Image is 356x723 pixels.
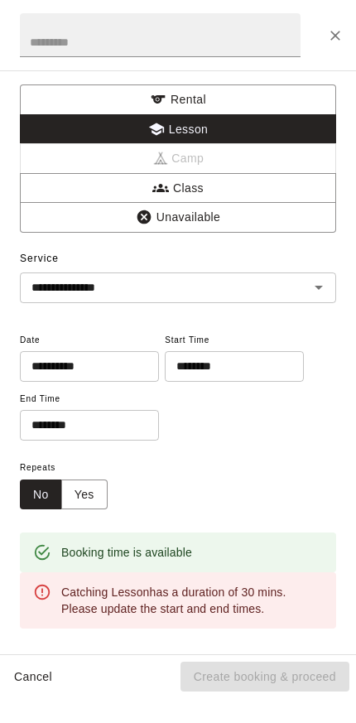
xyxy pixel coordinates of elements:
[61,577,323,624] div: Catching Lesson has a duration of 30 mins . Please update the start and end times.
[20,253,59,264] span: Service
[61,537,192,567] div: Booking time is available
[20,480,108,510] div: outlined button group
[61,480,108,510] button: Yes
[20,114,336,145] button: Lesson
[20,388,159,411] span: End Time
[165,330,304,352] span: Start Time
[20,173,336,204] button: Class
[20,480,62,510] button: No
[20,410,147,441] input: Choose time, selected time is 1:00 PM
[20,144,336,174] span: Camps can only be created in the Services page
[307,276,330,299] button: Open
[165,351,292,382] input: Choose time, selected time is 12:00 PM
[20,330,159,352] span: Date
[20,202,336,233] button: Unavailable
[20,351,147,382] input: Choose date, selected date is Aug 16, 2025
[7,662,60,692] button: Cancel
[20,84,336,115] button: Rental
[320,21,350,51] button: Close
[20,457,121,480] span: Repeats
